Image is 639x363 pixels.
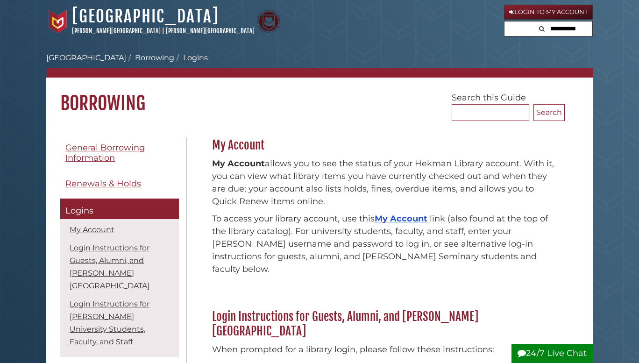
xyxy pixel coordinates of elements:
[72,27,161,35] a: [PERSON_NAME][GEOGRAPHIC_DATA]
[162,27,164,35] span: |
[72,6,219,27] a: [GEOGRAPHIC_DATA]
[207,138,565,153] h2: My Account
[46,52,593,78] nav: breadcrumb
[166,27,255,35] a: [PERSON_NAME][GEOGRAPHIC_DATA]
[135,53,174,62] a: Borrowing
[65,142,145,164] span: General Borrowing Information
[46,10,70,33] img: Calvin University
[207,309,565,339] h2: Login Instructions for Guests, Alumni, and [PERSON_NAME][GEOGRAPHIC_DATA]
[539,26,545,32] i: Search
[60,199,179,219] a: Logins
[70,243,149,290] a: Login Instructions for Guests, Alumni, and [PERSON_NAME][GEOGRAPHIC_DATA]
[504,5,593,20] a: Login to My Account
[212,213,560,276] p: To access your library account, use this link (also found at the top of the library catalog). For...
[257,10,280,33] img: Calvin Theological Seminary
[46,53,126,62] a: [GEOGRAPHIC_DATA]
[60,173,179,194] a: Renewals & Holds
[70,299,149,346] a: Login Instructions for [PERSON_NAME] University Students, Faculty, and Staff
[536,21,547,34] button: Search
[60,137,179,169] a: General Borrowing Information
[212,157,560,208] p: allows you to see the status of your Hekman Library account. With it, you can view what library i...
[511,344,593,363] button: 24/7 Live Chat
[212,158,265,169] strong: My Account
[533,104,565,121] button: Search
[65,206,93,216] span: Logins
[70,225,114,234] a: My Account
[375,214,427,224] a: My Account
[212,343,560,356] p: When prompted for a library login, please follow these instructions:
[65,178,141,189] span: Renewals & Holds
[174,52,208,64] li: Logins
[46,78,593,115] h1: Borrowing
